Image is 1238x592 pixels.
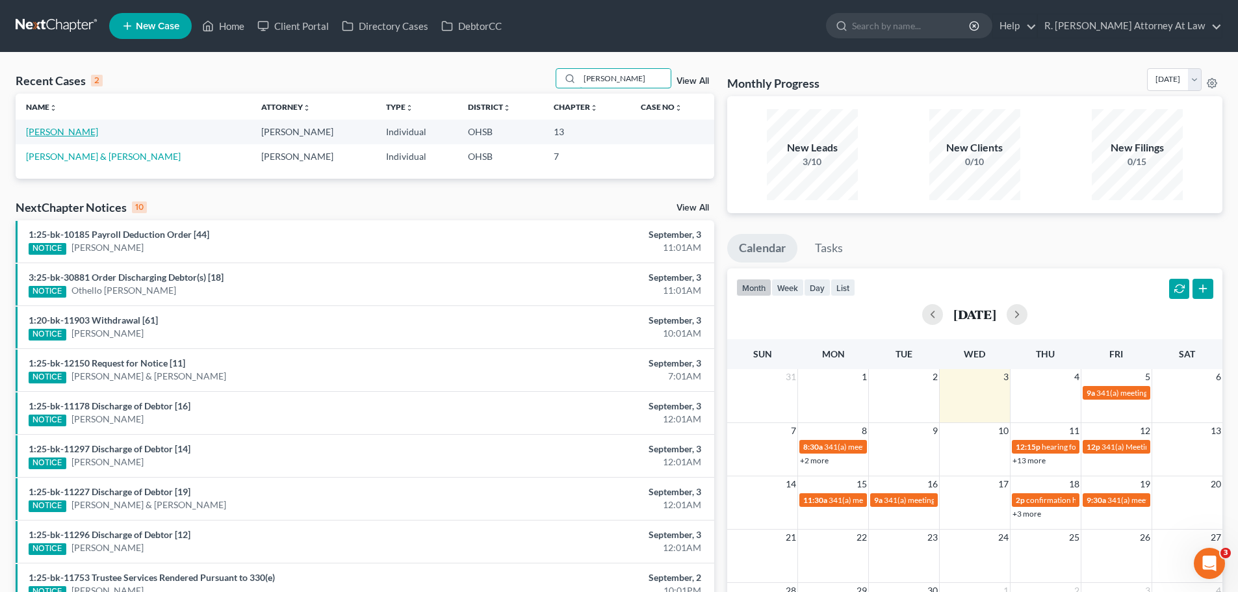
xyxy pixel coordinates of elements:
[136,21,179,31] span: New Case
[804,279,831,296] button: day
[29,443,190,454] a: 1:25-bk-11297 Discharge of Debtor [14]
[677,77,709,86] a: View All
[485,443,701,456] div: September, 3
[1016,495,1025,505] span: 2p
[485,485,701,498] div: September, 3
[406,104,413,112] i: unfold_more
[251,144,376,168] td: [PERSON_NAME]
[1092,140,1183,155] div: New Filings
[16,73,103,88] div: Recent Cases
[485,528,701,541] div: September, 3
[543,144,630,168] td: 7
[26,102,57,112] a: Nameunfold_more
[26,126,98,137] a: [PERSON_NAME]
[929,155,1020,168] div: 0/10
[860,423,868,439] span: 8
[1144,369,1152,385] span: 5
[458,144,543,168] td: OHSB
[485,271,701,284] div: September, 3
[753,348,772,359] span: Sun
[29,229,209,240] a: 1:25-bk-10185 Payroll Deduction Order [44]
[251,120,376,144] td: [PERSON_NAME]
[91,75,103,86] div: 2
[964,348,985,359] span: Wed
[29,272,224,283] a: 3:25-bk-30881 Order Discharging Debtor(s) [18]
[1102,442,1228,452] span: 341(a) Meeting for [PERSON_NAME]
[29,572,275,583] a: 1:25-bk-11753 Trustee Services Rendered Pursuant to 330(e)
[767,140,858,155] div: New Leads
[993,14,1037,38] a: Help
[860,369,868,385] span: 1
[1179,348,1195,359] span: Sat
[852,14,971,38] input: Search by name...
[303,104,311,112] i: unfold_more
[543,120,630,144] td: 13
[485,456,701,469] div: 12:01AM
[29,486,190,497] a: 1:25-bk-11227 Discharge of Debtor [19]
[29,457,66,469] div: NOTICE
[485,357,701,370] div: September, 3
[926,530,939,545] span: 23
[590,104,598,112] i: unfold_more
[29,400,190,411] a: 1:25-bk-11178 Discharge of Debtor [16]
[71,241,144,254] a: [PERSON_NAME]
[485,314,701,327] div: September, 3
[485,327,701,340] div: 10:01AM
[824,442,949,452] span: 341(a) meeting for [PERSON_NAME]
[29,529,190,540] a: 1:25-bk-11296 Discharge of Debtor [12]
[376,144,458,168] td: Individual
[803,495,827,505] span: 11:30a
[1209,476,1222,492] span: 20
[1012,509,1041,519] a: +3 more
[1087,495,1106,505] span: 9:30a
[1068,476,1081,492] span: 18
[855,530,868,545] span: 22
[1215,369,1222,385] span: 6
[1073,369,1081,385] span: 4
[29,286,66,298] div: NOTICE
[771,279,804,296] button: week
[1194,548,1225,579] iframe: Intercom live chat
[251,14,335,38] a: Client Portal
[132,201,147,213] div: 10
[554,102,598,112] a: Chapterunfold_more
[485,284,701,297] div: 11:01AM
[29,315,158,326] a: 1:20-bk-11903 Withdrawal [61]
[1087,442,1100,452] span: 12p
[926,476,939,492] span: 16
[71,541,144,554] a: [PERSON_NAME]
[261,102,311,112] a: Attorneyunfold_more
[931,423,939,439] span: 9
[931,369,939,385] span: 2
[71,413,144,426] a: [PERSON_NAME]
[71,456,144,469] a: [PERSON_NAME]
[1220,548,1231,558] span: 3
[29,543,66,555] div: NOTICE
[953,307,996,321] h2: [DATE]
[803,442,823,452] span: 8:30a
[829,495,954,505] span: 341(a) meeting for [PERSON_NAME]
[335,14,435,38] a: Directory Cases
[1026,495,1172,505] span: confirmation hearing for [PERSON_NAME]
[784,530,797,545] span: 21
[675,104,682,112] i: unfold_more
[26,151,181,162] a: [PERSON_NAME] & [PERSON_NAME]
[196,14,251,38] a: Home
[736,279,771,296] button: month
[790,423,797,439] span: 7
[784,369,797,385] span: 31
[1139,423,1152,439] span: 12
[677,203,709,212] a: View All
[1068,530,1081,545] span: 25
[29,357,185,368] a: 1:25-bk-12150 Request for Notice [11]
[803,234,855,263] a: Tasks
[1036,348,1055,359] span: Thu
[485,571,701,584] div: September, 2
[71,284,176,297] a: Othello [PERSON_NAME]
[29,243,66,255] div: NOTICE
[485,370,701,383] div: 7:01AM
[997,476,1010,492] span: 17
[435,14,508,38] a: DebtorCC
[71,327,144,340] a: [PERSON_NAME]
[29,372,66,383] div: NOTICE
